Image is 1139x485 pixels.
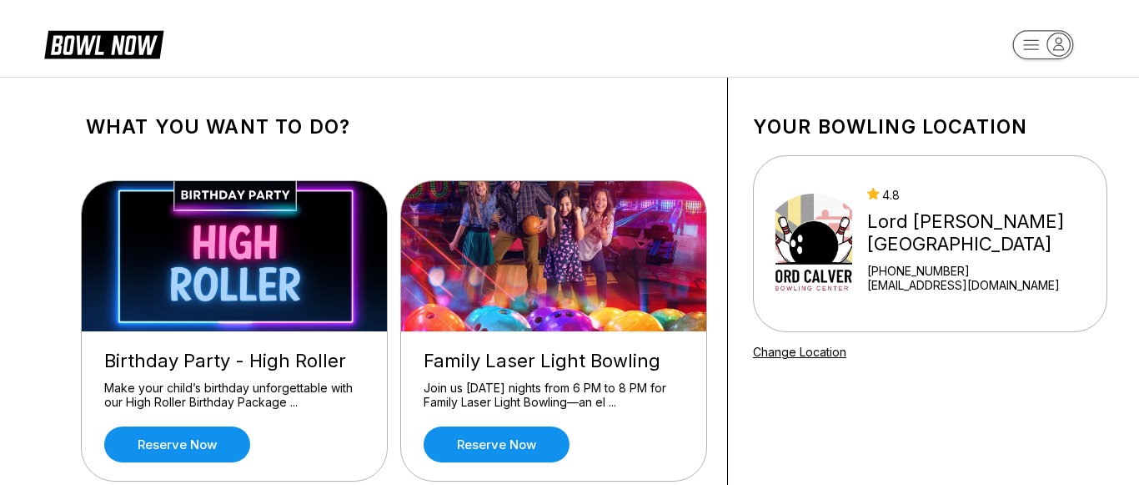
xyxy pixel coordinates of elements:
img: Family Laser Light Bowling [401,181,708,331]
a: Reserve now [424,427,569,462]
div: Make your child’s birthday unforgettable with our High Roller Birthday Package ... [104,381,364,410]
div: Lord [PERSON_NAME][GEOGRAPHIC_DATA] [867,210,1100,255]
img: Lord Calvert Bowling Center [775,181,852,306]
div: 4.8 [867,188,1100,202]
a: Change Location [753,345,846,359]
div: [PHONE_NUMBER] [867,264,1100,278]
div: Join us [DATE] nights from 6 PM to 8 PM for Family Laser Light Bowling—an el ... [424,381,684,410]
img: Birthday Party - High Roller [82,181,389,331]
div: Family Laser Light Bowling [424,350,684,372]
a: [EMAIL_ADDRESS][DOMAIN_NAME] [867,278,1100,292]
h1: What you want to do? [86,115,702,139]
a: Reserve now [104,427,250,462]
h1: Your bowling location [753,115,1107,139]
div: Birthday Party - High Roller [104,350,364,372]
